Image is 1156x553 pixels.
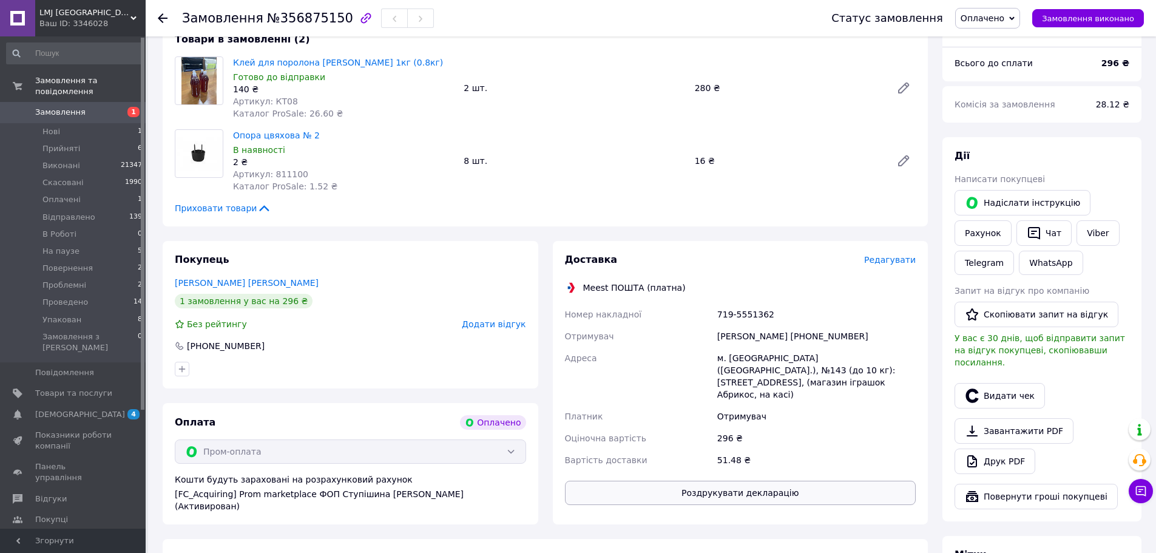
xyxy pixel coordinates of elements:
[187,319,247,329] span: Без рейтингу
[39,7,130,18] span: LMJ Україна
[233,156,454,168] div: 2 ₴
[42,263,93,274] span: Повернення
[1016,220,1072,246] button: Чат
[831,12,943,24] div: Статус замовлення
[138,143,142,154] span: 6
[565,331,614,341] span: Отримувач
[715,325,918,347] div: [PERSON_NAME] [PHONE_NUMBER]
[233,58,443,67] a: Клей для поролона [PERSON_NAME] 1кг (0.8кг)
[955,449,1035,474] a: Друк PDF
[233,131,320,140] a: Опора цвяхова № 2
[42,143,80,154] span: Прийняті
[138,280,142,291] span: 2
[138,263,142,274] span: 2
[891,149,916,173] a: Редагувати
[35,409,125,420] span: [DEMOGRAPHIC_DATA]
[565,455,647,465] span: Вартість доставки
[955,333,1125,367] span: У вас є 30 днів, щоб відправити запит на відгук покупцеві, скопіювавши посилання.
[35,430,112,452] span: Показники роботи компанії
[181,57,217,104] img: Клей для поролона АНЕД СІН 1кг (0.8кг)
[42,126,60,137] span: Нові
[1096,100,1129,109] span: 28.12 ₴
[138,126,142,137] span: 1
[565,254,618,265] span: Доставка
[42,212,95,223] span: Відправлено
[715,427,918,449] div: 296 ₴
[121,160,142,171] span: 21347
[175,254,229,265] span: Покупець
[864,255,916,265] span: Редагувати
[125,177,142,188] span: 1990
[955,286,1089,296] span: Запит на відгук про компанію
[955,418,1073,444] a: Завантажити PDF
[35,461,112,483] span: Панель управління
[460,415,526,430] div: Оплачено
[233,83,454,95] div: 140 ₴
[158,12,167,24] div: Повернутися назад
[6,42,143,64] input: Пошук
[690,152,887,169] div: 16 ₴
[42,194,81,205] span: Оплачені
[35,388,112,399] span: Товари та послуги
[955,484,1118,509] button: Повернути гроші покупцеві
[39,18,146,29] div: Ваш ID: 3346028
[1042,14,1134,23] span: Замовлення виконано
[186,340,266,352] div: [PHONE_NUMBER]
[233,169,308,179] span: Артикул: 811100
[35,107,86,118] span: Замовлення
[1101,58,1129,68] b: 296 ₴
[267,11,353,25] span: №356875150
[175,416,215,428] span: Оплата
[182,11,263,25] span: Замовлення
[565,433,646,443] span: Оціночна вартість
[42,314,81,325] span: Упакован
[565,481,916,505] button: Роздрукувати декларацію
[42,229,76,240] span: В Роботі
[42,177,84,188] span: Скасовані
[565,412,603,421] span: Платник
[961,13,1004,23] span: Оплачено
[955,174,1045,184] span: Написати покупцеві
[715,347,918,405] div: м. [GEOGRAPHIC_DATA] ([GEOGRAPHIC_DATA].), №143 (до 10 кг): [STREET_ADDRESS], (магазин іграшок Аб...
[955,220,1012,246] button: Рахунок
[42,160,80,171] span: Виконані
[42,280,86,291] span: Проблемні
[233,145,285,155] span: В наявності
[1077,220,1119,246] a: Viber
[955,302,1118,327] button: Скопіювати запит на відгук
[175,33,310,45] span: Товари в замовленні (2)
[955,150,970,161] span: Дії
[138,229,142,240] span: 0
[175,473,526,512] div: Кошти будуть зараховані на розрахунковий рахунок
[134,297,142,308] span: 14
[1019,251,1083,275] a: WhatsApp
[175,278,319,288] a: [PERSON_NAME] [PERSON_NAME]
[955,190,1090,215] button: Надіслати інструкцію
[955,251,1014,275] a: Telegram
[35,367,94,378] span: Повідомлення
[715,304,918,325] div: 719-5551362
[955,58,1033,68] span: Всього до сплати
[1032,9,1144,27] button: Замовлення виконано
[138,194,142,205] span: 1
[955,383,1045,409] button: Видати чек
[459,152,689,169] div: 8 шт.
[175,137,223,171] img: Опора цвяхова № 2
[138,314,142,325] span: 8
[690,80,887,97] div: 280 ₴
[127,107,140,117] span: 1
[42,297,88,308] span: Проведено
[1129,479,1153,503] button: Чат з покупцем
[35,494,67,504] span: Відгуки
[459,80,689,97] div: 2 шт.
[175,202,271,214] span: Приховати товари
[127,409,140,419] span: 4
[565,353,597,363] span: Адреса
[891,76,916,100] a: Редагувати
[42,331,138,353] span: Замовлення з [PERSON_NAME]
[138,246,142,257] span: 5
[580,282,689,294] div: Meest ПОШТА (платна)
[565,310,642,319] span: Номер накладної
[715,449,918,471] div: 51.48 ₴
[233,182,337,191] span: Каталог ProSale: 1.52 ₴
